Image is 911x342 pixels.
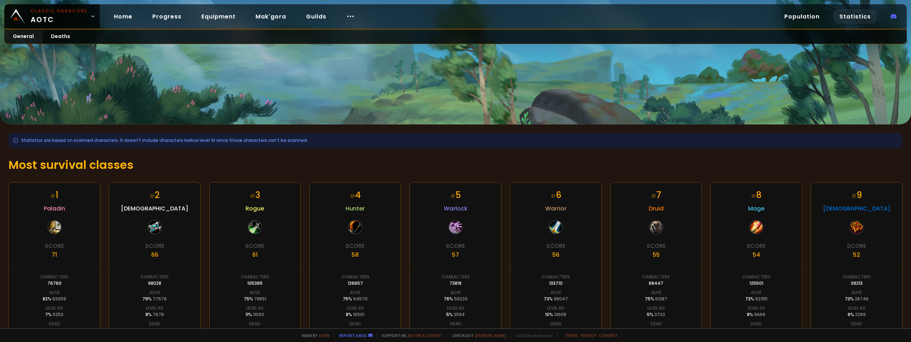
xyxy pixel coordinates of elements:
[754,311,765,317] span: 9666
[442,274,470,280] div: Characters
[377,333,443,338] span: Support me,
[249,321,260,327] div: Dead
[444,327,467,333] div: 24 %
[751,321,762,327] div: Dead
[545,311,566,318] div: 10 %
[753,250,760,259] div: 54
[245,241,264,250] div: Score
[748,204,764,213] span: Mage
[551,289,561,296] div: Alive
[44,204,65,213] span: Paladin
[352,250,359,259] div: 58
[751,289,762,296] div: Alive
[845,296,869,302] div: 73 %
[43,296,66,302] div: 82 %
[647,305,665,311] div: Level 60
[544,296,568,302] div: 73 %
[448,333,506,338] span: Checkout
[649,204,664,213] span: Druid
[149,289,160,296] div: Alive
[319,333,330,338] a: a fan
[341,274,369,280] div: Characters
[346,241,365,250] div: Score
[121,204,188,213] span: [DEMOGRAPHIC_DATA]
[651,321,662,327] div: Dead
[147,9,187,24] a: Progress
[851,321,862,327] div: Dead
[42,30,79,44] a: Deaths
[353,296,368,302] span: 94570
[40,274,68,280] div: Characters
[145,241,164,250] div: Score
[851,280,863,287] div: 39213
[551,189,561,201] div: 6
[599,333,618,338] a: Consent
[4,4,100,28] a: Classic HardcoreAOTC
[444,296,468,302] div: 76 %
[755,296,768,302] span: 92195
[747,311,765,318] div: 8 %
[779,9,825,24] a: Population
[52,327,64,333] span: 13692
[52,296,66,302] span: 63059
[654,311,665,317] span: 3702
[344,327,366,333] div: 25 %
[9,156,902,173] h1: Most survival classes
[848,311,866,318] div: 6 %
[350,289,360,296] div: Alive
[347,305,364,311] div: Level 60
[47,280,62,287] div: 76760
[149,189,160,201] div: 2
[253,311,264,317] span: 11093
[847,241,866,250] div: Score
[350,189,361,201] div: 4
[446,311,465,318] div: 5 %
[452,250,459,259] div: 57
[49,321,60,327] div: Dead
[149,192,155,200] small: #
[449,280,462,287] div: 73819
[649,280,663,287] div: 68447
[151,250,158,259] div: 66
[53,311,63,317] span: 5253
[46,305,63,311] div: Level 60
[446,241,465,250] div: Score
[647,311,665,318] div: 5 %
[654,327,667,333] span: 17052
[149,321,160,327] div: Dead
[247,280,263,287] div: 105365
[853,250,860,259] div: 52
[551,192,556,200] small: #
[246,204,264,213] span: Rogue
[346,311,364,318] div: 8 %
[642,274,670,280] div: Characters
[4,30,42,44] a: General
[408,333,443,338] a: Buy me a coffee
[153,296,167,302] span: 77576
[153,311,164,317] span: 7676
[31,8,88,25] span: AOTC
[50,192,56,200] small: #
[144,327,166,333] div: 21 %
[244,296,266,302] div: 75 %
[651,189,661,201] div: 7
[146,311,164,318] div: 8 %
[444,204,468,213] span: Warlock
[151,327,166,333] span: 20449
[554,296,568,302] span: 98047
[565,333,578,338] a: Terms
[45,311,63,318] div: 7 %
[148,280,161,287] div: 98028
[346,204,365,213] span: Hunter
[450,189,461,201] div: 5
[855,311,866,317] span: 2269
[450,321,461,327] div: Dead
[142,296,167,302] div: 79 %
[651,192,656,200] small: #
[547,305,564,311] div: Level 60
[252,250,258,259] div: 61
[549,280,563,287] div: 133710
[552,250,559,259] div: 56
[339,333,367,338] a: Report a bug
[645,296,667,302] div: 75 %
